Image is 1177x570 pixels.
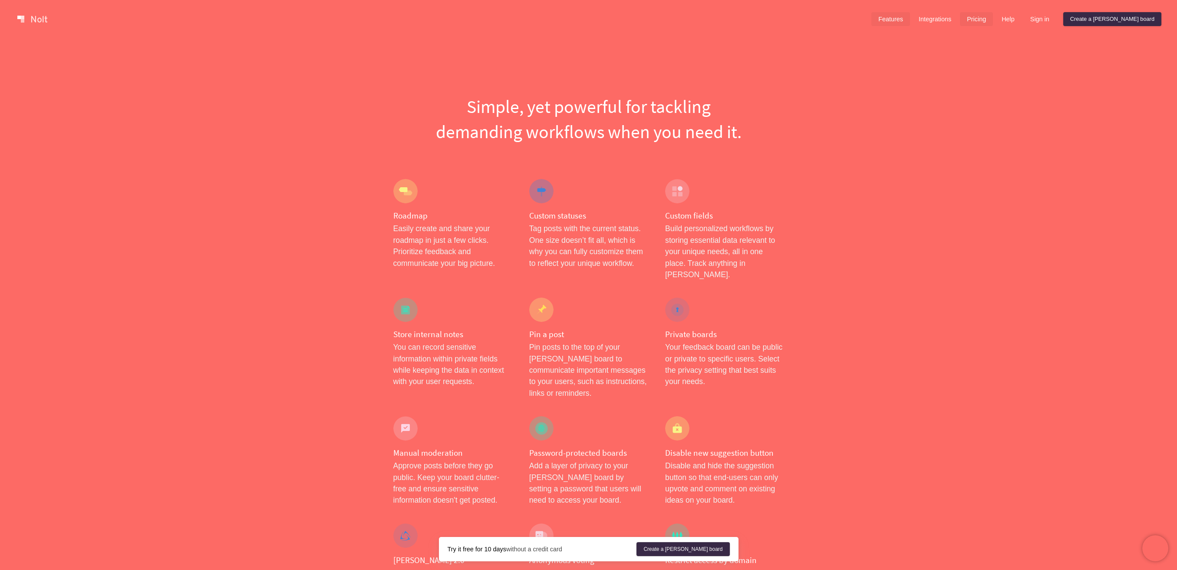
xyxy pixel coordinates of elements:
iframe: Chatra live chat [1142,535,1168,561]
p: Tag posts with the current status. One size doesn’t fit all, which is why you can fully customize... [529,223,648,269]
a: Create a [PERSON_NAME] board [636,542,729,556]
p: Disable and hide the suggestion button so that end-users can only upvote and comment on existing ... [665,460,784,506]
h4: Custom fields [665,210,784,221]
h4: Disable new suggestion button [665,447,784,458]
p: Pin posts to the top of your [PERSON_NAME] board to communicate important messages to your users,... [529,341,648,399]
h4: Private boards [665,329,784,340]
a: Sign in [1023,12,1056,26]
h4: Pin a post [529,329,648,340]
h4: Manual moderation [393,447,512,458]
p: Approve posts before they go public. Keep your board clutter-free and ensure sensitive informatio... [393,460,512,506]
a: Features [871,12,910,26]
a: Integrations [912,12,958,26]
h4: Roadmap [393,210,512,221]
a: Help [995,12,1022,26]
p: Easily create and share your roadmap in just a few clicks. Prioritize feedback and communicate yo... [393,223,512,269]
p: Add a layer of privacy to your [PERSON_NAME] board by setting a password that users will need to ... [529,460,648,506]
p: Your feedback board can be public or private to specific users. Select the privacy setting that b... [665,341,784,388]
p: You can record sensitive information within private fields while keeping the data in context with... [393,341,512,388]
a: Pricing [960,12,993,26]
a: Create a [PERSON_NAME] board [1063,12,1161,26]
p: Build personalized workflows by storing essential data relevant to your unique needs, all in one ... [665,223,784,280]
strong: Try it free for 10 days [448,546,506,553]
h4: Custom statuses [529,210,648,221]
div: without a credit card [448,545,637,553]
h4: Password-protected boards [529,447,648,458]
h4: Store internal notes [393,329,512,340]
h1: Simple, yet powerful for tackling demanding workflows when you need it. [393,94,784,144]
